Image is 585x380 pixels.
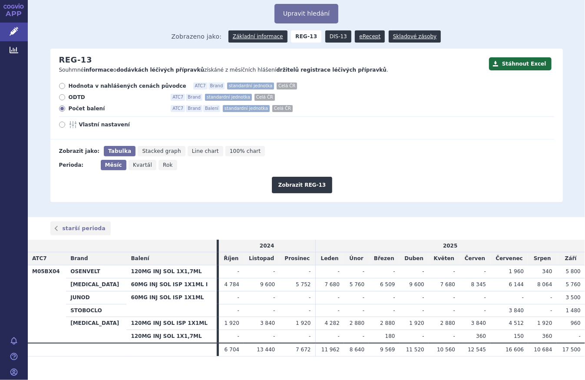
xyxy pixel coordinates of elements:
[208,83,225,89] span: Brand
[225,320,239,326] span: 1 920
[59,146,99,156] div: Zobrazit jako:
[380,281,395,287] span: 6 509
[172,30,222,43] span: Zobrazeno jako:
[238,307,239,314] span: -
[423,268,424,274] span: -
[571,320,581,326] span: 960
[338,268,340,274] span: -
[257,347,275,353] span: 13 440
[273,294,275,301] span: -
[186,105,202,112] span: Brand
[528,252,556,265] td: Srpen
[254,94,275,101] span: Celá ČR
[566,294,581,301] span: 3 500
[69,105,164,112] span: Počet balení
[260,320,275,326] span: 3 840
[50,221,111,235] a: starší perioda
[325,320,340,326] span: 4 282
[509,307,524,314] span: 3 840
[315,252,344,265] td: Leden
[385,333,395,339] span: 180
[325,30,351,43] a: DIS-13
[69,83,186,89] span: Hodnota v nahlášených cenách původce
[273,333,275,339] span: -
[238,294,239,301] span: -
[542,333,552,339] span: 360
[389,30,441,43] a: Skladové zásoby
[350,320,364,326] span: 2 880
[225,281,239,287] span: 4 784
[410,320,424,326] span: 1 920
[66,304,126,317] th: STOBOCLO
[429,252,459,265] td: Květen
[203,105,220,112] span: Balení
[440,320,455,326] span: 2 880
[440,281,455,287] span: 7 680
[69,94,164,101] span: ODTD
[522,294,524,301] span: -
[272,177,333,193] button: Zobrazit REG-13
[363,268,364,274] span: -
[393,268,395,274] span: -
[509,268,524,274] span: 1 960
[321,347,340,353] span: 11 962
[260,281,275,287] span: 9 600
[238,268,239,274] span: -
[537,281,552,287] span: 8 064
[380,320,395,326] span: 2 880
[484,294,486,301] span: -
[579,333,581,339] span: -
[459,252,490,265] td: Červen
[276,67,387,73] strong: držitelů registrace léčivých přípravků
[272,105,293,112] span: Celá ČR
[484,268,486,274] span: -
[410,281,424,287] span: 9 600
[273,268,275,274] span: -
[400,252,429,265] td: Duben
[296,320,311,326] span: 1 920
[509,281,524,287] span: 6 144
[509,320,524,326] span: 4 512
[562,347,581,353] span: 17 500
[315,240,585,252] td: 2025
[59,160,96,170] div: Perioda:
[309,268,311,274] span: -
[32,255,47,261] span: ATC7
[423,333,424,339] span: -
[105,162,122,168] span: Měsíc
[338,294,340,301] span: -
[219,240,315,252] td: 2024
[66,278,126,291] th: [MEDICAL_DATA]
[163,162,173,168] span: Rok
[84,67,113,73] strong: informace
[296,347,311,353] span: 7 672
[406,347,424,353] span: 11 520
[380,347,395,353] span: 9 569
[228,30,288,43] a: Základní informace
[453,294,455,301] span: -
[223,105,270,112] span: standardní jednotka
[468,347,486,353] span: 12 545
[277,83,297,89] span: Celá ČR
[186,94,202,101] span: Brand
[566,281,581,287] span: 5 760
[363,294,364,301] span: -
[79,121,175,128] span: Vlastní nastavení
[476,333,486,339] span: 360
[534,347,552,353] span: 10 684
[66,317,126,343] th: [MEDICAL_DATA]
[126,278,216,291] th: 60MG INJ SOL ISP 1X1ML I
[70,255,88,261] span: Brand
[338,333,340,339] span: -
[490,252,528,265] td: Červenec
[350,281,364,287] span: 5 760
[506,347,524,353] span: 16 606
[273,307,275,314] span: -
[350,347,364,353] span: 8 640
[423,307,424,314] span: -
[244,252,279,265] td: Listopad
[393,307,395,314] span: -
[296,281,311,287] span: 5 752
[325,281,340,287] span: 7 680
[471,320,486,326] span: 3 840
